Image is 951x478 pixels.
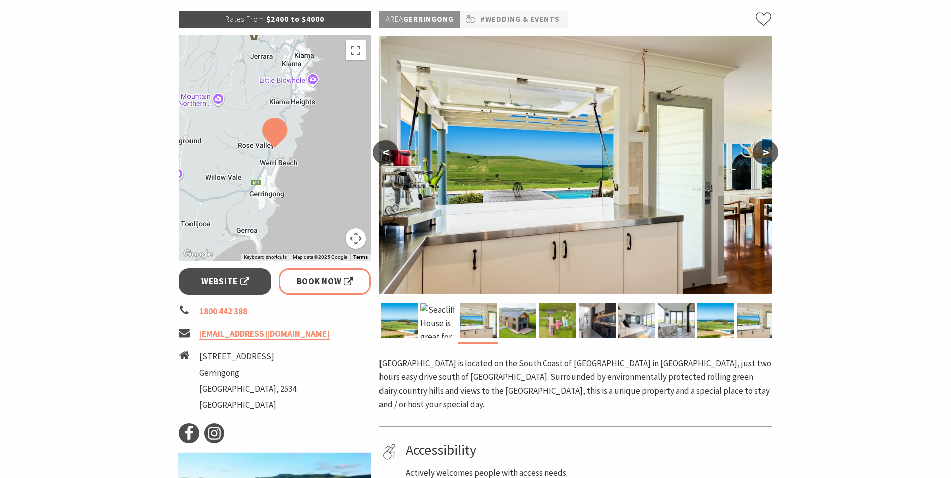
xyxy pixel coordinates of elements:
[386,14,403,24] span: Area
[181,248,215,261] a: Open this area in Google Maps (opens a new window)
[460,303,497,338] img: NSW South Coast Weddings at Seacliff House
[199,350,296,363] li: [STREET_ADDRESS]
[179,11,371,28] p: $2400 to $4000
[201,275,249,288] span: Website
[181,248,215,261] img: Google
[199,328,330,340] a: [EMAIL_ADDRESS][DOMAIN_NAME]
[379,11,460,28] p: Gerringong
[199,382,296,396] li: [GEOGRAPHIC_DATA], 2534
[499,303,536,338] img: Seacliff House launches the Farmhouse
[618,303,655,338] img: The master bedroom has views to die for
[379,36,772,294] img: NSW South Coast Weddings at Seacliff House
[353,254,368,260] a: Terms (opens in new tab)
[179,268,272,295] a: Website
[279,268,371,295] a: Book Now
[697,303,734,338] img: Seacliff House view
[406,442,769,459] h4: Accessibility
[539,303,576,338] img: Aerial shot of the Seacliff House estate
[199,366,296,380] li: Gerringong
[373,140,398,164] button: <
[293,254,347,260] span: Map data ©2025 Google
[297,275,353,288] span: Book Now
[737,303,774,338] img: NSW South Coast Weddings at Seacliff House
[480,13,560,26] a: #Wedding & Events
[199,398,296,412] li: [GEOGRAPHIC_DATA]
[346,228,366,249] button: Map camera controls
[420,303,457,338] img: Seacliff House is great for NSW South Coast getaways and weddings
[753,140,778,164] button: >
[346,40,366,60] button: Toggle fullscreen view
[225,14,266,24] span: Rates From:
[381,303,418,338] img: Seacliff House view
[244,254,287,261] button: Keyboard shortcuts
[579,303,616,338] img: Kitchen Farmhouse
[199,306,247,317] a: 1800 442 388
[658,303,695,338] img: Bathrooms don't get much better than this
[379,357,772,411] p: [GEOGRAPHIC_DATA] is located on the South Coast of [GEOGRAPHIC_DATA] in [GEOGRAPHIC_DATA], just t...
